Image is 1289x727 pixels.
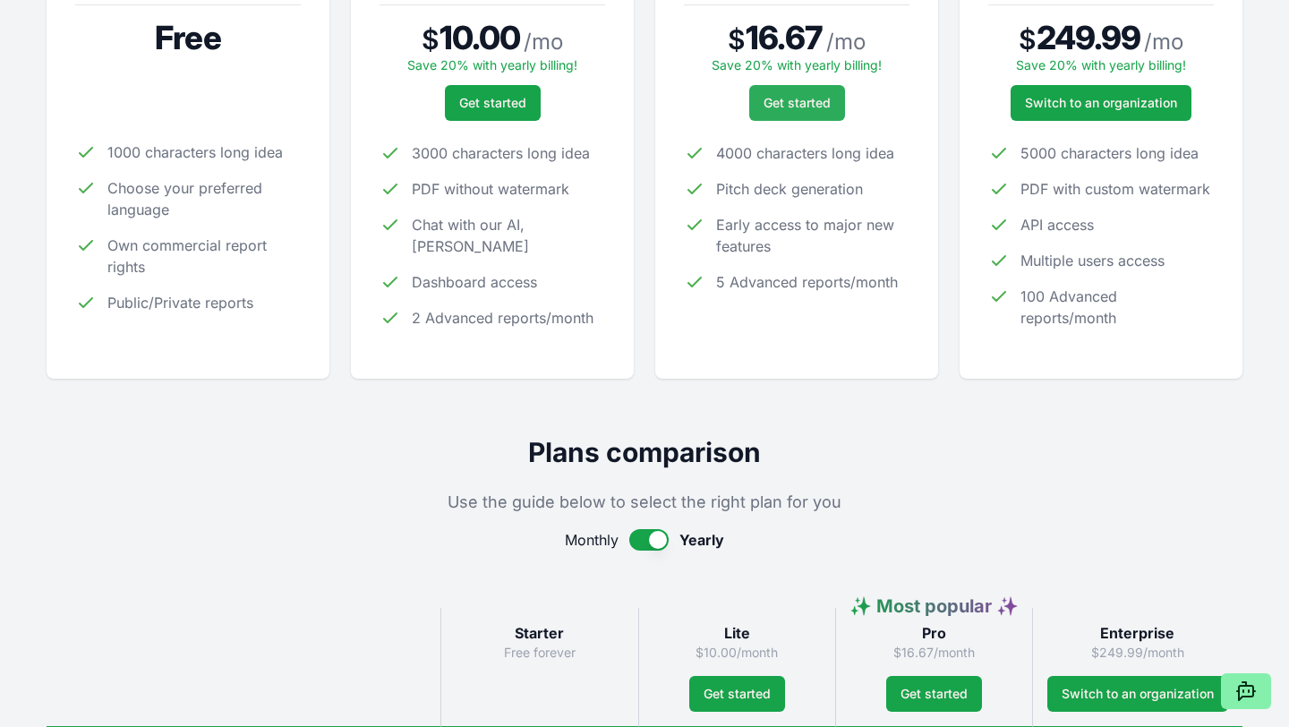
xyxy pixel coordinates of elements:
[1020,250,1165,271] span: Multiple users access
[901,685,968,703] span: Get started
[107,177,301,220] span: Choose your preferred language
[456,644,623,662] p: Free forever
[850,622,1018,644] h3: Pro
[412,178,569,200] span: PDF without watermark
[886,676,982,712] button: Get started
[412,214,605,257] span: Chat with our AI, [PERSON_NAME]
[1037,20,1141,56] span: 249.99
[1016,57,1186,73] span: Save 20% with yearly billing!
[155,20,220,56] span: Free
[850,644,1018,662] p: $16.67/month
[1047,676,1228,712] a: Switch to an organization
[849,595,1019,617] span: ✨ Most popular ✨
[728,23,746,56] span: $
[1020,142,1199,164] span: 5000 characters long idea
[47,490,1242,515] p: Use the guide below to select the right plan for you
[445,85,541,121] button: Get started
[440,20,521,56] span: 10.00
[1019,23,1037,56] span: $
[107,292,253,313] span: Public/Private reports
[565,529,619,551] span: Monthly
[746,20,823,56] span: 16.67
[712,57,882,73] span: Save 20% with yearly billing!
[716,142,894,164] span: 4000 characters long idea
[407,57,577,73] span: Save 20% with yearly billing!
[524,28,563,56] span: / mo
[679,529,724,551] span: Yearly
[107,141,283,163] span: 1000 characters long idea
[653,622,821,644] h3: Lite
[1020,214,1094,235] span: API access
[1020,286,1214,329] span: 100 Advanced reports/month
[1047,644,1228,662] p: $249.99/month
[412,307,593,329] span: 2 Advanced reports/month
[412,271,537,293] span: Dashboard access
[716,178,863,200] span: Pitch deck generation
[689,676,785,712] button: Get started
[1144,28,1183,56] span: / mo
[1011,85,1191,121] a: Switch to an organization
[749,85,845,121] button: Get started
[107,235,301,278] span: Own commercial report rights
[764,94,831,112] span: Get started
[459,94,526,112] span: Get started
[704,685,771,703] span: Get started
[716,214,909,257] span: Early access to major new features
[456,622,623,644] h3: Starter
[1047,622,1228,644] h3: Enterprise
[412,142,590,164] span: 3000 characters long idea
[716,271,898,293] span: 5 Advanced reports/month
[653,644,821,662] p: $10.00/month
[47,436,1242,468] h2: Plans comparison
[826,28,866,56] span: / mo
[422,23,440,56] span: $
[1020,178,1210,200] span: PDF with custom watermark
